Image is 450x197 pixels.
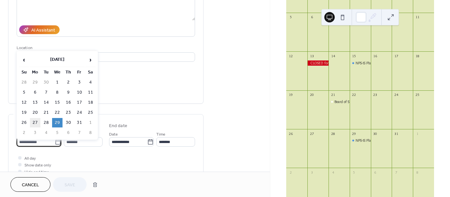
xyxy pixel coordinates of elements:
[330,53,335,58] div: 14
[30,108,40,117] td: 20
[309,53,314,58] div: 13
[19,118,29,127] td: 26
[373,170,378,175] div: 6
[309,170,314,175] div: 3
[19,25,60,34] button: AI Assistant
[85,108,96,117] td: 25
[288,131,293,136] div: 26
[334,99,418,105] div: Board of Supervisors Meeting - [GEOGRAPHIC_DATA]
[350,60,371,66] div: NPS-IS Planning Meeting
[85,88,96,97] td: 11
[17,45,194,51] div: Location
[74,128,85,138] td: 7
[41,78,51,87] td: 30
[19,98,29,107] td: 12
[74,78,85,87] td: 3
[30,118,40,127] td: 27
[309,15,314,20] div: 6
[394,53,399,58] div: 17
[41,108,51,117] td: 21
[19,53,29,66] span: ‹
[63,78,74,87] td: 2
[373,53,378,58] div: 16
[86,53,95,66] span: ›
[63,68,74,77] th: Th
[63,98,74,107] td: 16
[329,99,350,105] div: Board of Supervisors Meeting - Lorain County Conservation District
[41,118,51,127] td: 28
[288,53,293,58] div: 12
[330,170,335,175] div: 4
[415,170,420,175] div: 8
[19,128,29,138] td: 2
[330,92,335,97] div: 21
[373,92,378,97] div: 23
[41,68,51,77] th: Tu
[30,68,40,77] th: Mo
[30,53,85,67] th: [DATE]
[415,92,420,97] div: 25
[85,98,96,107] td: 18
[288,170,293,175] div: 2
[330,131,335,136] div: 28
[52,88,63,97] td: 8
[356,60,395,66] div: NPS-IS Planning Meeting
[52,118,63,127] td: 29
[30,88,40,97] td: 6
[415,131,420,136] div: 1
[352,92,357,97] div: 22
[85,118,96,127] td: 1
[85,78,96,87] td: 4
[63,108,74,117] td: 23
[63,118,74,127] td: 30
[24,169,49,176] span: Hide end time
[52,78,63,87] td: 1
[85,128,96,138] td: 8
[41,128,51,138] td: 4
[52,98,63,107] td: 15
[109,131,118,138] span: Date
[373,131,378,136] div: 30
[24,162,51,169] span: Show date only
[309,92,314,97] div: 20
[350,138,371,143] div: NPS-IS Planning Meeting - Open to the Public
[288,92,293,97] div: 19
[394,92,399,97] div: 24
[307,60,329,66] div: CLOSED for Indigenous Peoples' Day
[19,88,29,97] td: 5
[74,98,85,107] td: 17
[63,128,74,138] td: 6
[41,98,51,107] td: 14
[30,78,40,87] td: 29
[41,88,51,97] td: 7
[309,131,314,136] div: 27
[30,128,40,138] td: 3
[74,88,85,97] td: 10
[19,78,29,87] td: 28
[356,138,427,143] div: NPS-IS Planning Meeting - Open to the Public
[10,177,50,192] button: Cancel
[415,15,420,20] div: 11
[415,53,420,58] div: 18
[394,170,399,175] div: 7
[22,182,39,189] span: Cancel
[19,108,29,117] td: 19
[288,15,293,20] div: 5
[63,88,74,97] td: 9
[85,68,96,77] th: Sa
[52,68,63,77] th: We
[352,170,357,175] div: 5
[31,27,55,34] div: AI Assistant
[74,118,85,127] td: 31
[352,53,357,58] div: 15
[352,131,357,136] div: 29
[30,98,40,107] td: 13
[24,155,36,162] span: All day
[74,68,85,77] th: Fr
[52,108,63,117] td: 22
[52,128,63,138] td: 5
[74,108,85,117] td: 24
[109,123,127,129] div: End date
[19,68,29,77] th: Su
